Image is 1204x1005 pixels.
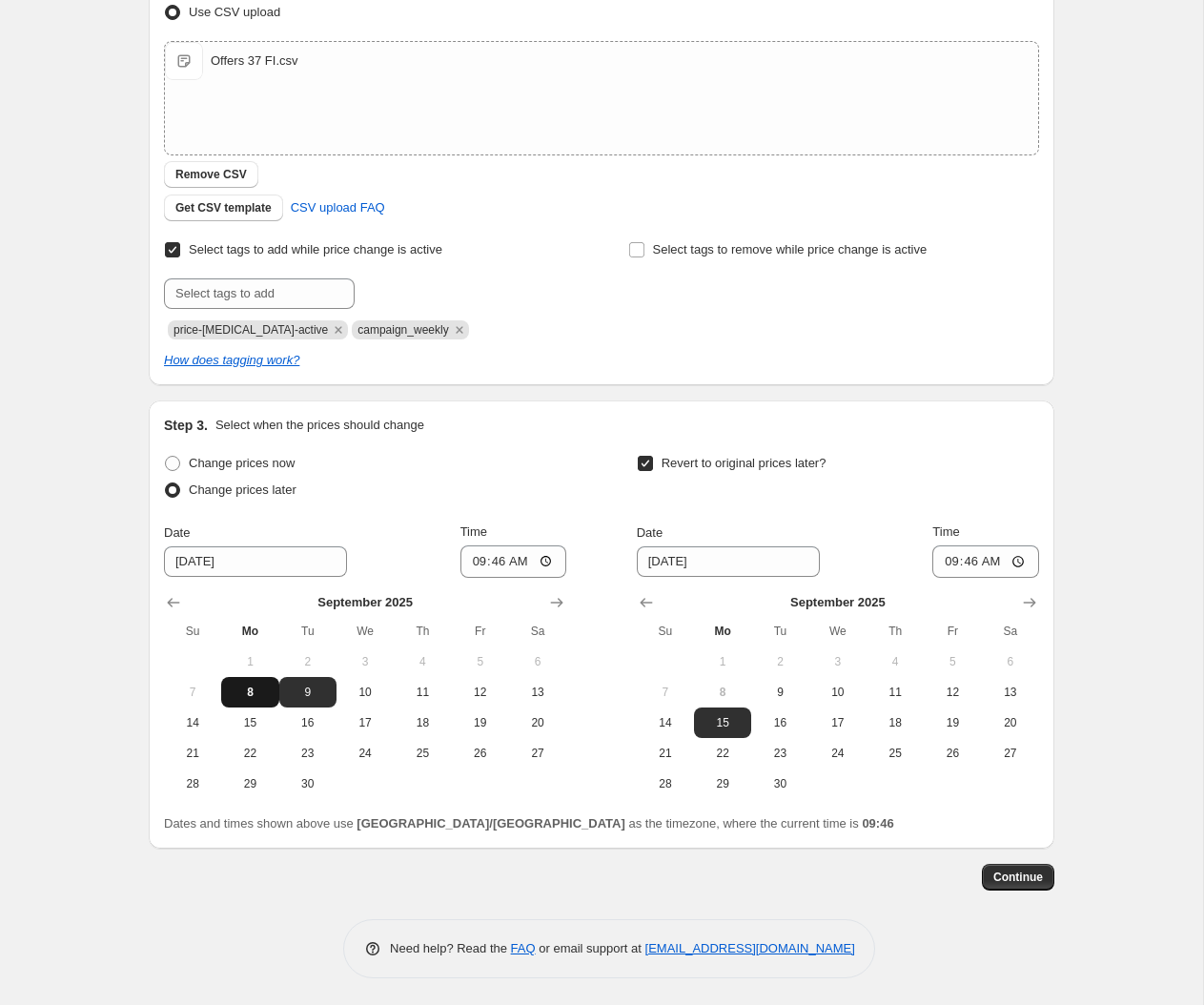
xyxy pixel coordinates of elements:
[644,776,686,791] span: 28
[211,51,298,71] div: Offers 37 FI.csv
[394,646,451,677] button: Thursday September 4 2025
[517,746,559,761] span: 27
[982,738,1039,769] button: Saturday September 27 2025
[287,746,329,761] span: 23
[637,708,694,738] button: Sunday September 14 2025
[330,321,347,338] button: Remove price-change-job-active
[337,616,394,646] th: Wednesday
[164,616,221,646] th: Sunday
[164,416,208,435] h2: Step 3.
[164,816,894,831] span: Dates and times shown above use as the timezone, where the current time is
[990,654,1031,669] span: 6
[509,677,566,708] button: Saturday September 13 2025
[694,769,751,799] button: Monday September 29 2025
[931,715,973,730] span: 19
[809,738,867,769] button: Wednesday September 24 2025
[344,746,386,761] span: 24
[390,941,511,955] span: Need help? Read the
[189,5,280,19] span: Use CSV upload
[452,708,509,738] button: Friday September 19 2025
[160,589,187,616] button: Show previous month, August 2025
[279,646,337,677] button: Tuesday September 2 2025
[924,646,981,677] button: Friday September 5 2025
[990,746,1031,761] span: 27
[874,685,916,700] span: 11
[164,161,258,188] button: Remove CSV
[637,546,820,577] input: 9/8/2025
[982,646,1039,677] button: Saturday September 6 2025
[932,524,959,539] span: Time
[221,769,278,799] button: Monday September 29 2025
[172,776,214,791] span: 28
[874,624,916,639] span: Th
[694,708,751,738] button: Monday September 15 2025
[867,708,924,738] button: Thursday September 18 2025
[633,589,660,616] button: Show previous month, August 2025
[221,677,278,708] button: Today Monday September 8 2025
[172,624,214,639] span: Su
[817,746,859,761] span: 24
[279,738,337,769] button: Tuesday September 23 2025
[637,616,694,646] th: Sunday
[459,746,501,761] span: 26
[990,624,1031,639] span: Sa
[452,646,509,677] button: Friday September 5 2025
[817,624,859,639] span: We
[759,685,801,700] span: 9
[229,715,271,730] span: 15
[517,654,559,669] span: 6
[637,769,694,799] button: Sunday September 28 2025
[287,624,329,639] span: Tu
[982,708,1039,738] button: Saturday September 20 2025
[759,624,801,639] span: Tu
[644,746,686,761] span: 21
[653,242,928,256] span: Select tags to remove while price change is active
[931,685,973,700] span: 12
[172,715,214,730] span: 14
[452,738,509,769] button: Friday September 26 2025
[401,624,443,639] span: Th
[637,525,663,540] span: Date
[460,524,487,539] span: Time
[164,546,347,577] input: 9/8/2025
[751,646,808,677] button: Tuesday September 2 2025
[279,708,337,738] button: Tuesday September 16 2025
[694,616,751,646] th: Monday
[759,746,801,761] span: 23
[229,685,271,700] span: 8
[817,715,859,730] span: 17
[867,616,924,646] th: Thursday
[759,654,801,669] span: 2
[517,715,559,730] span: 20
[337,708,394,738] button: Wednesday September 17 2025
[189,482,296,497] span: Change prices later
[867,738,924,769] button: Thursday September 25 2025
[759,715,801,730] span: 16
[702,654,744,669] span: 1
[229,624,271,639] span: Mo
[394,616,451,646] th: Thursday
[215,416,424,435] p: Select when the prices should change
[924,708,981,738] button: Friday September 19 2025
[287,654,329,669] span: 2
[982,616,1039,646] th: Saturday
[164,278,355,309] input: Select tags to add
[662,456,826,470] span: Revert to original prices later?
[759,776,801,791] span: 30
[164,353,299,367] a: How does tagging work?
[874,654,916,669] span: 4
[291,198,385,217] span: CSV upload FAQ
[702,685,744,700] span: 8
[644,624,686,639] span: Su
[452,616,509,646] th: Friday
[221,646,278,677] button: Monday September 1 2025
[932,545,1039,578] input: 12:00
[509,708,566,738] button: Saturday September 20 2025
[536,941,645,955] span: or email support at
[694,738,751,769] button: Monday September 22 2025
[982,677,1039,708] button: Saturday September 13 2025
[287,776,329,791] span: 30
[279,616,337,646] th: Tuesday
[164,769,221,799] button: Sunday September 28 2025
[172,685,214,700] span: 7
